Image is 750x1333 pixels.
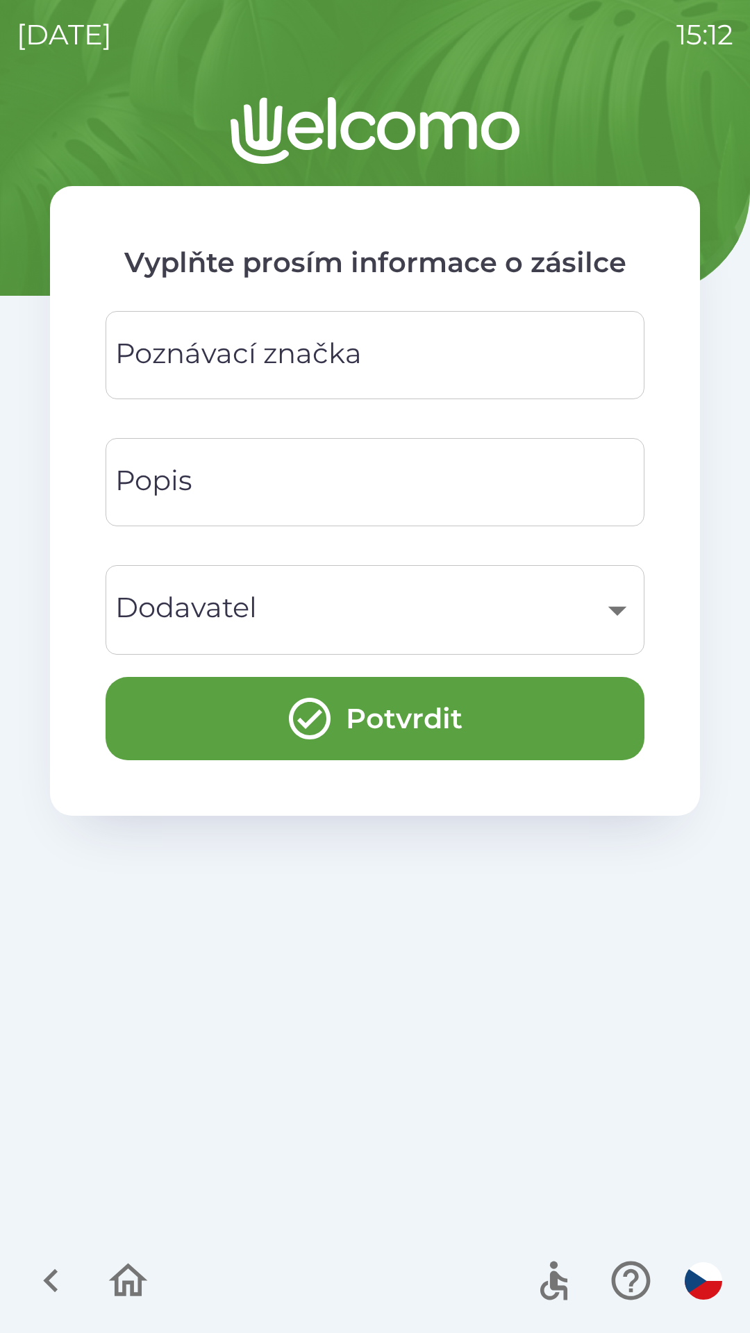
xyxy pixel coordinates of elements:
p: [DATE] [17,14,112,56]
button: Potvrdit [106,677,644,760]
img: cs flag [685,1262,722,1300]
p: Vyplňte prosím informace o zásilce [106,242,644,283]
p: 15:12 [676,14,733,56]
img: Logo [50,97,700,164]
